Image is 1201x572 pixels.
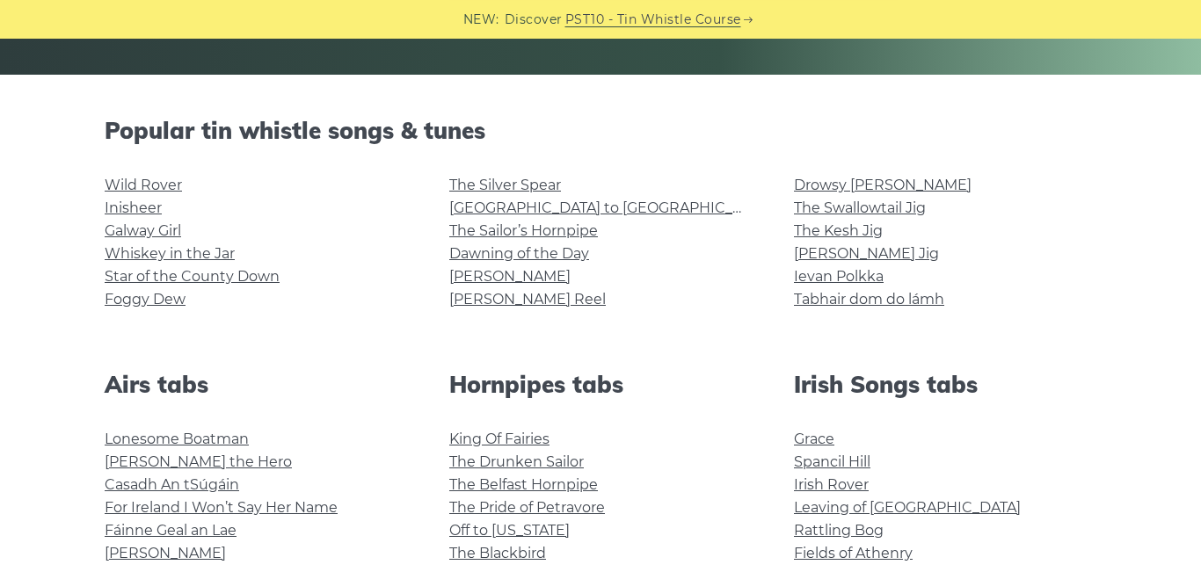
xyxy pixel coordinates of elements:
[105,117,1096,144] h2: Popular tin whistle songs & tunes
[449,545,546,561] a: The Blackbird
[794,476,869,493] a: Irish Rover
[105,291,186,308] a: Foggy Dew
[794,222,883,239] a: The Kesh Jig
[449,177,561,193] a: The Silver Spear
[449,499,605,516] a: The Pride of Petravore
[105,245,235,262] a: Whiskey in the Jar
[794,245,939,262] a: [PERSON_NAME] Jig
[794,545,913,561] a: Fields of Athenry
[794,371,1096,398] h2: Irish Songs tabs
[449,453,584,470] a: The Drunken Sailor
[794,177,972,193] a: Drowsy [PERSON_NAME]
[463,10,499,30] span: NEW:
[105,222,181,239] a: Galway Girl
[449,291,606,308] a: [PERSON_NAME] Reel
[449,476,598,493] a: The Belfast Hornpipe
[105,499,338,516] a: For Ireland I Won’t Say Her Name
[449,522,570,539] a: Off to [US_STATE]
[449,431,550,447] a: King Of Fairies
[105,431,249,447] a: Lonesome Boatman
[105,371,407,398] h2: Airs tabs
[449,222,598,239] a: The Sailor’s Hornpipe
[505,10,563,30] span: Discover
[105,545,226,561] a: [PERSON_NAME]
[105,177,182,193] a: Wild Rover
[449,245,589,262] a: Dawning of the Day
[794,453,870,470] a: Spancil Hill
[105,268,280,285] a: Star of the County Down
[105,476,239,493] a: Casadh An tSúgáin
[794,291,944,308] a: Tabhair dom do lámh
[794,522,884,539] a: Rattling Bog
[449,268,571,285] a: [PERSON_NAME]
[794,268,884,285] a: Ievan Polkka
[105,522,237,539] a: Fáinne Geal an Lae
[794,199,926,216] a: The Swallowtail Jig
[449,199,774,216] a: [GEOGRAPHIC_DATA] to [GEOGRAPHIC_DATA]
[565,10,741,30] a: PST10 - Tin Whistle Course
[794,431,834,447] a: Grace
[105,453,292,470] a: [PERSON_NAME] the Hero
[794,499,1021,516] a: Leaving of [GEOGRAPHIC_DATA]
[449,371,752,398] h2: Hornpipes tabs
[105,199,162,216] a: Inisheer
